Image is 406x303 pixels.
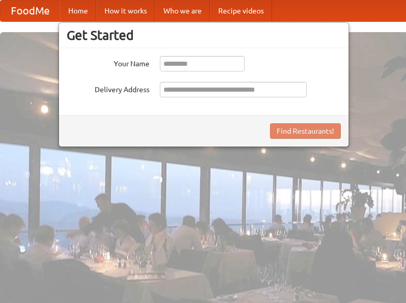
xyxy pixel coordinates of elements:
[210,1,272,21] a: Recipe videos
[155,1,210,21] a: Who we are
[96,1,155,21] a: How it works
[270,123,341,139] button: Find Restaurants!
[67,27,341,43] h3: Get Started
[60,1,96,21] a: Home
[67,82,149,95] label: Delivery Address
[67,56,149,69] label: Your Name
[1,1,60,21] a: FoodMe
